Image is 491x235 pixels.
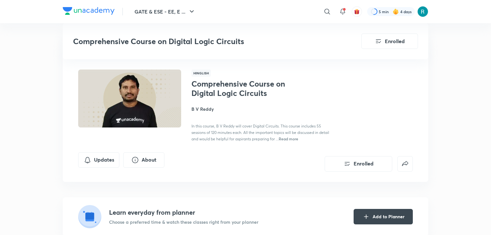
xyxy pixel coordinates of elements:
[191,124,329,141] span: In this course, B V Reddy will cover Digital Circuits. This course includes 55 sessions of 120 mi...
[361,33,418,49] button: Enrolled
[191,70,211,77] span: Hinglish
[352,6,362,17] button: avatar
[417,6,428,17] img: AaDeeTri
[279,136,298,141] span: Read more
[393,8,399,15] img: streak
[78,152,119,168] button: Updates
[77,69,182,128] img: Thumbnail
[63,7,115,16] a: Company Logo
[109,219,258,225] p: Choose a preferred time & watch these classes right from your planner
[354,9,360,14] img: avatar
[397,156,413,172] button: false
[131,5,199,18] button: GATE & ESE - EE, E ...
[191,79,297,98] h1: Comprehensive Course on Digital Logic Circuits
[109,208,258,217] h4: Learn everyday from planner
[354,209,413,224] button: Add to Planner
[73,37,325,46] h3: Comprehensive Course on Digital Logic Circuits
[191,106,336,112] h4: B V Reddy
[325,156,392,172] button: Enrolled
[123,152,164,168] button: About
[63,7,115,15] img: Company Logo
